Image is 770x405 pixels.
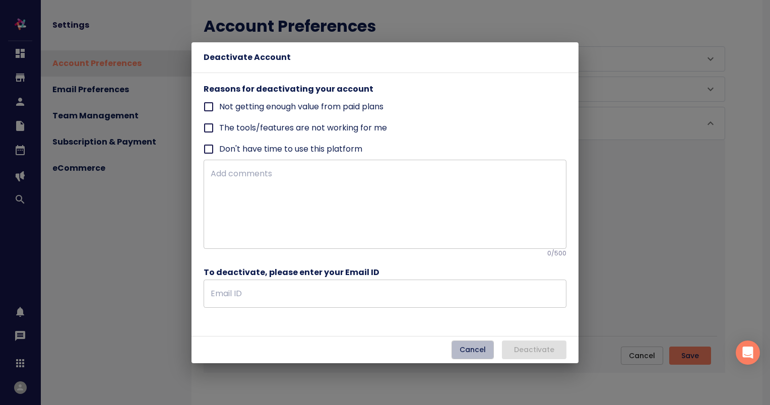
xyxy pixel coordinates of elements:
h6: To deactivate, please enter your Email ID [204,265,379,280]
button: Cancel [452,341,494,359]
span: The tools/features are not working for me [219,122,387,134]
p: 0 /500 [547,249,566,257]
span: Not getting enough value from paid plans [219,101,383,113]
h6: Deactivate Account [204,50,566,64]
h6: Reasons for deactivating your account [204,82,566,96]
input: Email ID [204,280,566,308]
div: Open Intercom Messenger [736,341,760,365]
span: Cancel [460,344,486,356]
span: Don't have time to use this platform [219,143,362,155]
